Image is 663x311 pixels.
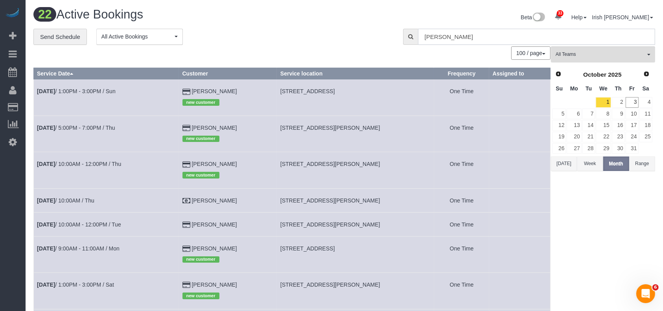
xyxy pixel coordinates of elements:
a: 17 [626,120,639,131]
td: Assigned to [489,273,550,309]
button: 100 / page [511,46,551,60]
a: 29 [596,143,611,154]
td: Service location [277,116,434,152]
i: Credit Card Payment [182,246,190,252]
a: 33 [551,8,566,25]
b: [DATE] [37,88,55,94]
button: Week [577,156,603,171]
span: Monday [570,85,578,92]
td: Service location [277,236,434,272]
span: Tuesday [586,85,592,92]
td: Schedule date [34,152,179,188]
a: 28 [582,143,595,154]
a: 24 [626,132,639,142]
span: All Teams [556,51,645,58]
a: 26 [552,143,566,154]
span: Friday [629,85,635,92]
td: Frequency [434,236,489,272]
button: Range [629,156,655,171]
td: Service location [277,273,434,309]
a: [DATE]/ 1:00PM - 3:00PM / Sat [37,282,114,288]
a: 23 [612,132,625,142]
a: 21 [582,132,595,142]
a: 30 [612,143,625,154]
a: 10 [626,109,639,119]
a: [DATE]/ 9:00AM - 11:00AM / Mon [37,245,120,252]
td: Frequency [434,152,489,188]
i: Credit Card Payment [182,162,190,167]
span: new customer [182,256,219,263]
a: [DATE]/ 1:00PM - 3:00PM / Sun [37,88,116,94]
td: Customer [179,273,277,309]
nav: Pagination navigation [512,46,551,60]
b: [DATE] [37,197,55,204]
td: Service location [277,79,434,116]
a: 27 [567,143,581,154]
ol: All Teams [551,46,655,59]
td: Schedule date [34,116,179,152]
td: Customer [179,212,277,236]
td: Service location [277,212,434,236]
a: 6 [567,109,581,119]
b: [DATE] [37,282,55,288]
i: Credit Card Payment [182,282,190,288]
td: Frequency [434,79,489,116]
input: Enter the first 3 letters of the name to search [418,29,655,45]
button: [DATE] [551,156,577,171]
a: 12 [552,120,566,131]
h1: Active Bookings [33,8,339,21]
a: Prev [553,69,564,80]
a: 25 [639,132,652,142]
a: 14 [582,120,595,131]
td: Frequency [434,188,489,212]
span: new customer [182,293,219,299]
span: [STREET_ADDRESS][PERSON_NAME] [280,221,380,228]
a: Help [571,14,587,20]
td: Customer [179,79,277,116]
a: 8 [596,109,611,119]
a: 18 [639,120,652,131]
a: 19 [552,132,566,142]
span: new customer [182,172,219,178]
a: 15 [596,120,611,131]
td: Frequency [434,212,489,236]
a: 2 [612,97,625,108]
td: Service location [277,152,434,188]
span: 2025 [608,71,621,78]
td: Customer [179,236,277,272]
i: Check Payment [182,198,190,204]
td: Schedule date [34,236,179,272]
a: 31 [626,143,639,154]
span: [STREET_ADDRESS][PERSON_NAME] [280,197,380,204]
a: [DATE]/ 10:00AM - 12:00PM / Thu [37,161,121,167]
td: Frequency [434,273,489,309]
span: October [583,71,606,78]
td: Assigned to [489,152,550,188]
a: [PERSON_NAME] [192,197,237,204]
span: [STREET_ADDRESS][PERSON_NAME] [280,161,380,167]
td: Assigned to [489,212,550,236]
a: [PERSON_NAME] [192,161,237,167]
span: new customer [182,136,219,142]
img: Automaid Logo [5,8,20,19]
a: [PERSON_NAME] [192,282,237,288]
button: Month [603,156,629,171]
td: Assigned to [489,236,550,272]
span: [STREET_ADDRESS][PERSON_NAME] [280,125,380,131]
a: [PERSON_NAME] [192,245,237,252]
a: 7 [582,109,595,119]
td: Customer [179,152,277,188]
span: 22 [33,7,56,22]
i: Credit Card Payment [182,222,190,228]
a: 5 [552,109,566,119]
b: [DATE] [37,245,55,252]
td: Schedule date [34,212,179,236]
td: Assigned to [489,116,550,152]
img: New interface [532,13,545,23]
a: Beta [521,14,545,20]
td: Schedule date [34,79,179,116]
i: Credit Card Payment [182,125,190,131]
td: Frequency [434,116,489,152]
button: All Teams [551,46,655,63]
